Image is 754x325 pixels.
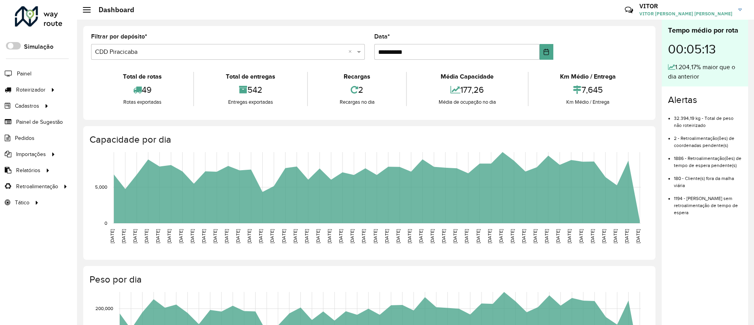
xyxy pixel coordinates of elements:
text: [DATE] [281,229,286,243]
text: [DATE] [395,229,401,243]
div: 00:05:13 [668,36,742,62]
text: [DATE] [338,229,343,243]
text: 200,000 [95,306,113,311]
span: Tático [15,198,29,207]
text: [DATE] [624,229,629,243]
li: 180 - Cliente(s) fora da malha viária [674,169,742,189]
text: [DATE] [373,229,378,243]
text: [DATE] [190,229,195,243]
div: Km Médio / Entrega [531,98,646,106]
text: [DATE] [361,229,366,243]
li: 1194 - [PERSON_NAME] sem retroalimentação de tempo de espera [674,189,742,216]
text: [DATE] [578,229,584,243]
text: [DATE] [155,229,160,243]
div: Entregas exportadas [196,98,305,106]
text: [DATE] [247,229,252,243]
text: [DATE] [258,229,263,243]
div: Total de entregas [196,72,305,81]
text: [DATE] [555,229,560,243]
span: VITOR [PERSON_NAME] [PERSON_NAME] [639,10,732,17]
text: [DATE] [110,229,115,243]
text: [DATE] [178,229,183,243]
text: [DATE] [487,229,492,243]
div: 7,645 [531,81,646,98]
button: Choose Date [540,44,553,60]
text: 5,000 [95,184,107,189]
text: [DATE] [430,229,435,243]
text: [DATE] [613,229,618,243]
div: 542 [196,81,305,98]
text: [DATE] [212,229,218,243]
div: Média Capacidade [409,72,525,81]
text: [DATE] [544,229,549,243]
text: [DATE] [590,229,595,243]
text: [DATE] [464,229,469,243]
text: [DATE] [418,229,423,243]
li: 2 - Retroalimentação(ões) de coordenadas pendente(s) [674,129,742,149]
div: Total de rotas [93,72,191,81]
span: Painel de Sugestão [16,118,63,126]
text: [DATE] [635,229,641,243]
div: 1.204,17% maior que o dia anterior [668,62,742,81]
h4: Peso por dia [90,274,648,285]
div: 177,26 [409,81,525,98]
text: [DATE] [533,229,538,243]
span: Retroalimentação [16,182,58,191]
text: [DATE] [350,229,355,243]
text: [DATE] [452,229,458,243]
text: [DATE] [132,229,137,243]
text: [DATE] [601,229,606,243]
span: Pedidos [15,134,35,142]
text: [DATE] [510,229,515,243]
text: [DATE] [476,229,481,243]
text: [DATE] [224,229,229,243]
h2: Dashboard [91,6,134,14]
div: 49 [93,81,191,98]
label: Data [374,32,390,41]
h3: VITOR [639,2,732,10]
span: Cadastros [15,102,39,110]
text: [DATE] [567,229,572,243]
span: Painel [17,70,31,78]
text: [DATE] [269,229,275,243]
div: 2 [310,81,404,98]
span: Importações [16,150,46,158]
h4: Capacidade por dia [90,134,648,145]
text: [DATE] [521,229,526,243]
text: 0 [104,220,107,226]
text: [DATE] [235,229,240,243]
div: Km Médio / Entrega [531,72,646,81]
div: Tempo médio por rota [668,25,742,36]
div: Média de ocupação no dia [409,98,525,106]
a: Contato Rápido [620,2,637,18]
text: [DATE] [498,229,503,243]
text: [DATE] [327,229,332,243]
text: [DATE] [304,229,309,243]
text: [DATE] [144,229,149,243]
li: 1886 - Retroalimentação(ões) de tempo de espera pendente(s) [674,149,742,169]
label: Simulação [24,42,53,51]
text: [DATE] [384,229,389,243]
div: Rotas exportadas [93,98,191,106]
li: 32.394,19 kg - Total de peso não roteirizado [674,109,742,129]
text: [DATE] [121,229,126,243]
text: [DATE] [315,229,320,243]
span: Roteirizador [16,86,46,94]
div: Recargas no dia [310,98,404,106]
text: [DATE] [293,229,298,243]
h4: Alertas [668,94,742,106]
div: Recargas [310,72,404,81]
text: [DATE] [201,229,206,243]
label: Filtrar por depósito [91,32,147,41]
text: [DATE] [167,229,172,243]
span: Clear all [348,47,355,57]
text: [DATE] [407,229,412,243]
span: Relatórios [16,166,40,174]
text: [DATE] [441,229,446,243]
